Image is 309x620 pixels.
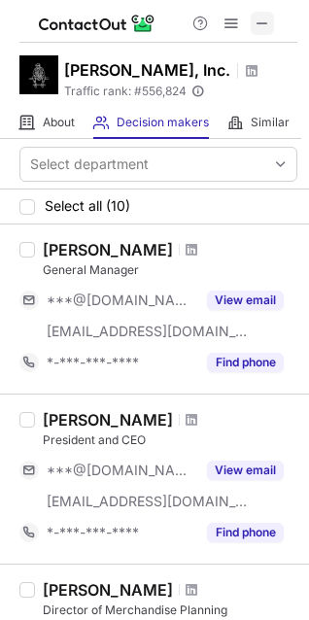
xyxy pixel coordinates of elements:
[39,12,155,35] img: ContactOut v5.3.10
[64,85,187,98] span: Traffic rank: # 556,824
[47,493,249,510] span: [EMAIL_ADDRESS][DOMAIN_NAME]
[207,461,284,480] button: Reveal Button
[47,323,249,340] span: [EMAIL_ADDRESS][DOMAIN_NAME]
[43,115,75,130] span: About
[64,58,230,82] h1: [PERSON_NAME], Inc.
[207,291,284,310] button: Reveal Button
[47,462,195,479] span: ***@[DOMAIN_NAME]
[43,240,173,259] div: [PERSON_NAME]
[43,410,173,430] div: [PERSON_NAME]
[43,261,297,279] div: General Manager
[207,353,284,372] button: Reveal Button
[43,580,173,600] div: [PERSON_NAME]
[47,292,195,309] span: ***@[DOMAIN_NAME]
[207,523,284,542] button: Reveal Button
[251,115,290,130] span: Similar
[30,155,149,174] div: Select department
[117,115,209,130] span: Decision makers
[19,55,58,94] img: 6fe5eb224d0b52085a489cac7acaadba
[45,198,130,214] span: Select all (10)
[43,431,297,449] div: President and CEO
[43,602,297,619] div: Director of Merchandise Planning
